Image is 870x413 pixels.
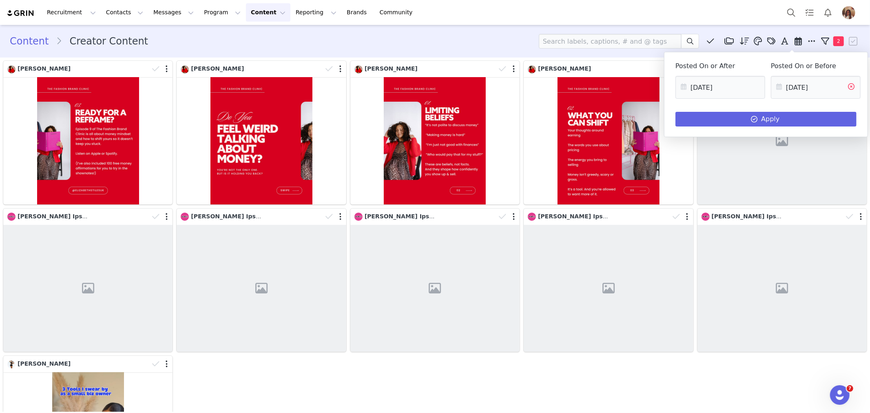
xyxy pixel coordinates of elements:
[7,360,15,369] img: f1d3d3ce-2262-4d1b-9b6b-3e919801db54.jpg
[342,3,374,22] a: Brands
[830,385,850,405] iframe: Intercom live chat
[246,3,290,22] button: Content
[702,213,710,221] img: d48cbfeb-0ed6-4564-a7b6-308e77b7b093.jpg
[528,213,536,221] img: d48cbfeb-0ed6-4564-a7b6-308e77b7b093.jpg
[7,213,15,221] img: d48cbfeb-0ed6-4564-a7b6-308e77b7b093.jpg
[675,76,765,99] input: Choose Date
[354,65,363,73] img: 8d553196-df6f-4b2b-ab2c-6c1c1e669412.jpg
[191,213,270,220] span: [PERSON_NAME] Ipswich
[771,76,861,99] input: Choose Date
[712,213,791,220] span: [PERSON_NAME] Ipswich
[675,112,857,127] button: Apply
[528,65,536,73] img: 8d553196-df6f-4b2b-ab2c-6c1c1e669412.jpg
[181,213,189,221] img: d48cbfeb-0ed6-4564-a7b6-308e77b7b093.jpg
[18,65,71,72] span: [PERSON_NAME]
[10,34,56,49] a: Content
[7,65,15,73] img: 8d553196-df6f-4b2b-ab2c-6c1c1e669412.jpg
[538,213,618,220] span: [PERSON_NAME] Ipswich
[18,213,97,220] span: [PERSON_NAME] Ipswich
[199,3,246,22] button: Program
[181,65,189,73] img: 8d553196-df6f-4b2b-ab2c-6c1c1e669412.jpg
[837,6,863,19] button: Profile
[833,36,844,46] span: 2
[42,3,101,22] button: Recruitment
[771,62,857,70] h4: Posted On or Before
[375,3,421,22] a: Community
[365,213,444,220] span: [PERSON_NAME] Ipswich
[7,9,35,17] img: grin logo
[801,3,819,22] a: Tasks
[148,3,199,22] button: Messages
[842,6,855,19] img: bff6f5da-c049-4168-bbdf-4e3ee95c1c62.png
[365,65,418,72] span: [PERSON_NAME]
[354,213,363,221] img: d48cbfeb-0ed6-4564-a7b6-308e77b7b093.jpg
[291,3,341,22] button: Reporting
[782,3,800,22] button: Search
[18,360,71,367] span: [PERSON_NAME]
[191,65,244,72] span: [PERSON_NAME]
[538,65,591,72] span: [PERSON_NAME]
[675,62,761,70] h4: Posted On or After
[819,3,837,22] button: Notifications
[847,385,853,392] span: 7
[101,3,148,22] button: Contacts
[819,35,848,47] button: 2
[539,34,682,49] input: Search labels, captions, # and @ tags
